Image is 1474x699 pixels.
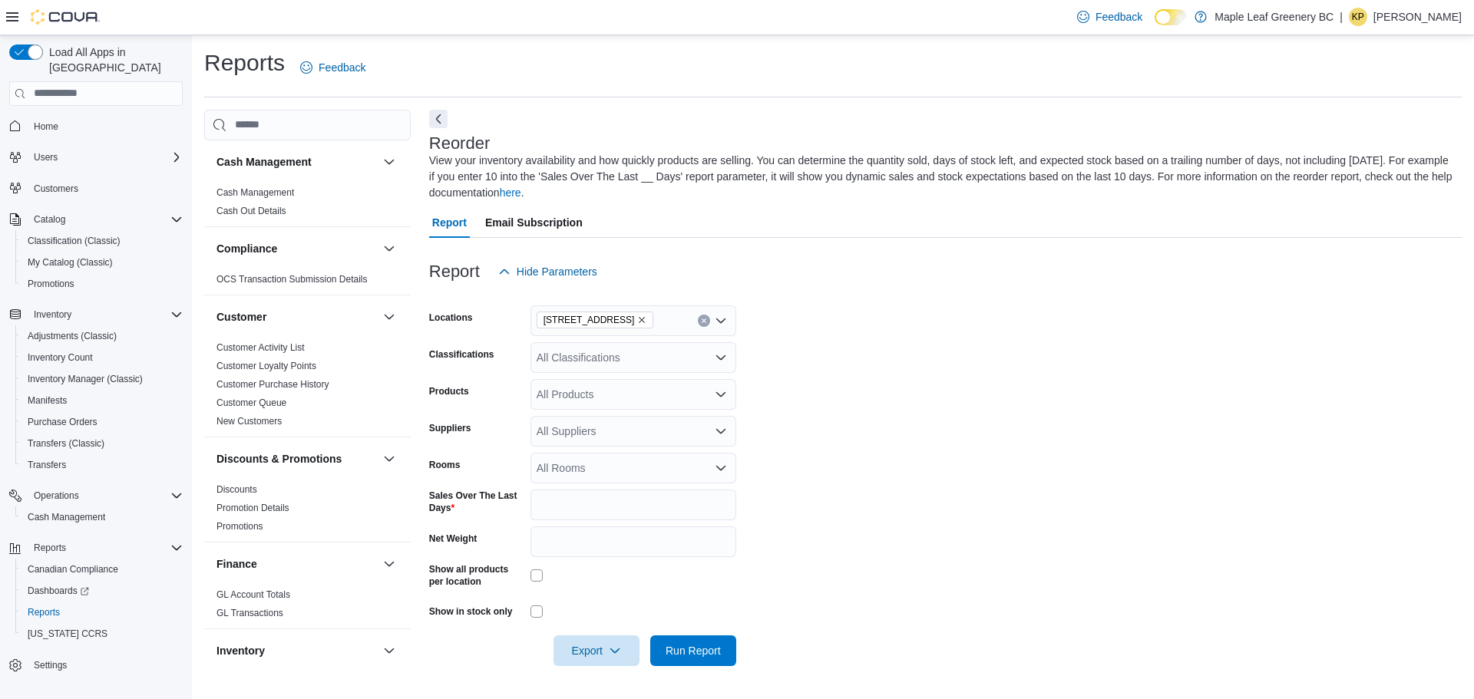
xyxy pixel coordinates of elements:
span: Customer Purchase History [216,378,329,391]
button: Customer [216,309,377,325]
span: Users [28,148,183,167]
span: Promotions [28,278,74,290]
button: Classification (Classic) [15,230,189,252]
span: Canadian Compliance [28,563,118,575]
button: Inventory [28,305,78,324]
span: Promotion Details [216,502,289,514]
span: Classification (Classic) [21,232,183,250]
label: Classifications [429,348,494,361]
button: Customer [380,308,398,326]
a: Reports [21,603,66,622]
div: Discounts & Promotions [204,480,411,542]
span: Classification (Classic) [28,235,121,247]
span: Catalog [28,210,183,229]
h3: Cash Management [216,154,312,170]
h3: Inventory [216,643,265,658]
button: Reports [28,539,72,557]
span: Manifests [28,394,67,407]
a: Cash Management [21,508,111,526]
h3: Customer [216,309,266,325]
span: [US_STATE] CCRS [28,628,107,640]
button: Catalog [28,210,71,229]
a: Home [28,117,64,136]
a: Inventory Count [21,348,99,367]
span: Catalog [34,213,65,226]
label: Net Weight [429,532,477,545]
button: Promotions [15,273,189,295]
button: Transfers (Classic) [15,433,189,454]
button: Customers [3,177,189,199]
button: Discounts & Promotions [380,450,398,468]
input: Dark Mode [1155,9,1187,25]
a: GL Transactions [216,608,283,618]
button: Open list of options [715,315,727,327]
span: Hide Parameters [517,264,597,279]
a: Manifests [21,391,73,410]
img: Cova [31,9,100,25]
button: Adjustments (Classic) [15,325,189,347]
button: Users [28,148,64,167]
span: Reports [21,603,183,622]
span: 71 Sixth Street [537,312,654,328]
button: Open list of options [715,351,727,364]
label: Products [429,385,469,397]
a: here [500,186,521,199]
label: Show in stock only [429,605,513,618]
span: My Catalog (Classic) [28,256,113,269]
span: Purchase Orders [28,416,97,428]
span: Promotions [21,275,183,293]
span: Adjustments (Classic) [28,330,117,342]
span: Home [34,120,58,133]
button: Manifests [15,390,189,411]
h3: Discounts & Promotions [216,451,342,467]
a: Classification (Classic) [21,232,127,250]
label: Locations [429,312,473,324]
span: Transfers (Classic) [21,434,183,453]
a: Settings [28,656,73,674]
button: Run Report [650,635,736,666]
span: Canadian Compliance [21,560,183,579]
button: My Catalog (Classic) [15,252,189,273]
button: Canadian Compliance [15,559,189,580]
a: Customers [28,180,84,198]
span: Reports [34,542,66,554]
button: [US_STATE] CCRS [15,623,189,645]
button: Cash Management [216,154,377,170]
span: [STREET_ADDRESS] [544,312,635,328]
span: GL Account Totals [216,589,290,601]
span: Load All Apps in [GEOGRAPHIC_DATA] [43,45,183,75]
button: Discounts & Promotions [216,451,377,467]
span: Inventory [34,308,71,321]
button: Cash Management [15,506,189,528]
div: Krystle Parsons [1349,8,1367,26]
button: Reports [15,602,189,623]
button: Reports [3,537,189,559]
a: Purchase Orders [21,413,104,431]
button: Open list of options [715,388,727,401]
button: Transfers [15,454,189,476]
label: Sales Over The Last Days [429,490,524,514]
span: Inventory Manager (Classic) [21,370,183,388]
a: Inventory Manager (Classic) [21,370,149,388]
button: Compliance [216,241,377,256]
button: Settings [3,654,189,676]
a: Customer Queue [216,397,286,408]
span: Cash Out Details [216,205,286,217]
button: Clear input [698,315,710,327]
a: Customer Purchase History [216,379,329,390]
span: Reports [28,606,60,618]
p: [PERSON_NAME] [1373,8,1462,26]
h3: Report [429,262,480,281]
span: KP [1352,8,1364,26]
button: Inventory Count [15,347,189,368]
button: Home [3,115,189,137]
button: Operations [3,485,189,506]
a: Feedback [294,52,372,83]
a: [US_STATE] CCRS [21,625,114,643]
span: New Customers [216,415,282,427]
button: Export [554,635,640,666]
a: Feedback [1071,2,1148,32]
span: Feedback [319,60,365,75]
span: Transfers [28,459,66,471]
a: Dashboards [21,582,95,600]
